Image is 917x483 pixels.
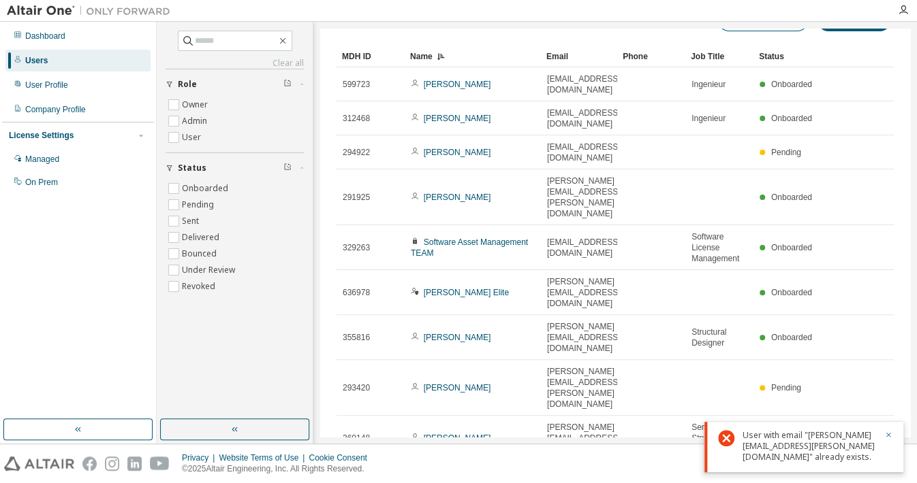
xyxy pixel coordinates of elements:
div: Phone [623,46,680,67]
span: Onboarded [771,114,812,123]
label: User [182,129,204,146]
div: Users [25,55,48,66]
label: Under Review [182,262,238,278]
img: altair_logo.svg [4,456,74,471]
span: [EMAIL_ADDRESS][DOMAIN_NAME] [547,73,620,95]
p: © 2025 Altair Engineering, Inc. All Rights Reserved. [182,463,375,475]
a: [PERSON_NAME] [424,333,491,342]
span: 599723 [343,79,370,90]
span: [PERSON_NAME][EMAIL_ADDRESS][PERSON_NAME][DOMAIN_NAME] [547,176,620,219]
span: Clear filter [283,163,292,173]
span: 291925 [343,192,370,203]
div: Cookie Consent [309,452,375,463]
label: Bounced [182,246,219,262]
button: Status [166,153,304,183]
img: Altair One [7,4,177,18]
a: [PERSON_NAME] [424,193,491,202]
span: [EMAIL_ADDRESS][DOMAIN_NAME] [547,141,620,163]
span: [PERSON_NAME][EMAIL_ADDRESS][DOMAIN_NAME] [547,276,620,309]
span: Senior Structural Engineer [691,422,747,454]
img: linkedin.svg [127,456,142,471]
a: [PERSON_NAME] [424,433,491,443]
img: instagram.svg [105,456,119,471]
a: [PERSON_NAME] [424,383,491,393]
div: Email [546,46,612,67]
span: [EMAIL_ADDRESS][DOMAIN_NAME] [547,107,620,129]
span: 312468 [343,113,370,124]
div: Website Terms of Use [219,452,309,463]
a: [PERSON_NAME] Elite [424,288,509,297]
span: Status [178,163,206,173]
label: Owner [182,97,211,113]
span: 355816 [343,332,370,343]
a: [PERSON_NAME] [424,148,491,157]
span: 329263 [343,242,370,253]
span: Onboarded [771,80,812,89]
a: [PERSON_NAME] [424,114,491,123]
span: Pending [771,148,801,157]
span: [PERSON_NAME][EMAIL_ADDRESS][DOMAIN_NAME] [547,321,620,354]
div: Job Title [691,46,748,67]
img: facebook.svg [82,456,97,471]
span: Role [178,79,197,90]
div: Name [410,46,535,67]
span: Ingenieur [691,113,726,124]
span: Structural Designer [691,327,747,348]
span: 294922 [343,147,370,158]
span: Ingenieur [691,79,726,90]
span: [PERSON_NAME][EMAIL_ADDRESS][PERSON_NAME][DOMAIN_NAME] [547,366,620,410]
div: User Profile [25,80,68,90]
div: MDH ID [342,46,399,67]
div: Managed [25,154,59,165]
label: Delivered [182,229,222,246]
a: Clear all [166,58,304,69]
div: Company Profile [25,104,86,115]
span: Onboarded [771,333,812,342]
span: [EMAIL_ADDRESS][DOMAIN_NAME] [547,237,620,259]
label: Sent [182,213,202,229]
div: Privacy [182,452,219,463]
span: Pending [771,383,801,393]
img: youtube.svg [150,456,170,471]
div: Dashboard [25,31,65,41]
span: Onboarded [771,193,812,202]
span: Onboarded [771,243,812,252]
div: License Settings [9,130,74,141]
a: [PERSON_NAME] [424,80,491,89]
a: Software Asset Management TEAM [411,237,528,258]
button: Role [166,69,304,99]
span: Onboarded [771,288,812,297]
label: Onboarded [182,180,231,197]
label: Admin [182,113,210,129]
span: Software License Management [691,231,747,264]
label: Revoked [182,278,218,295]
div: On Prem [25,177,58,188]
div: User with email "[PERSON_NAME][EMAIL_ADDRESS][PERSON_NAME][DOMAIN_NAME]" already exists. [743,430,876,463]
span: [PERSON_NAME][EMAIL_ADDRESS][DOMAIN_NAME] [547,422,620,454]
span: 636978 [343,287,370,298]
span: 360148 [343,433,370,444]
div: Status [759,46,816,67]
label: Pending [182,197,217,213]
span: 293420 [343,382,370,393]
span: Clear filter [283,79,292,90]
